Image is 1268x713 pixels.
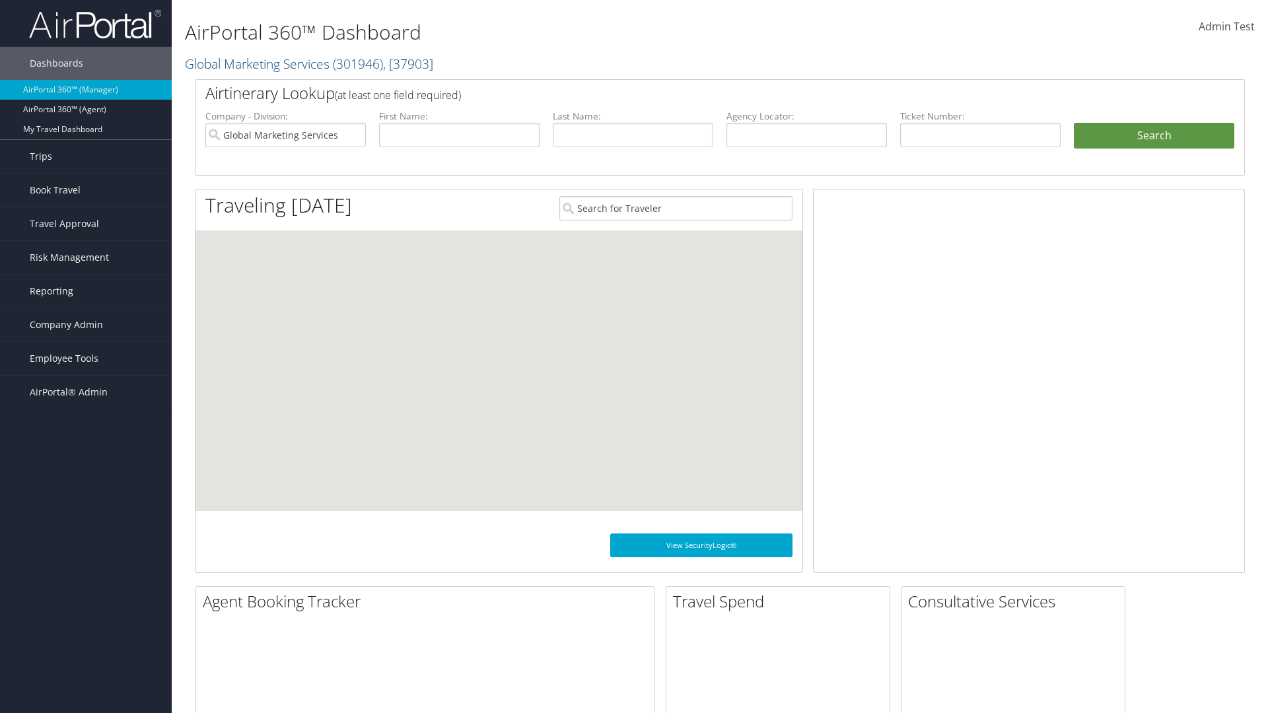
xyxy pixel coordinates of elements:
[30,376,108,409] span: AirPortal® Admin
[185,18,898,46] h1: AirPortal 360™ Dashboard
[30,47,83,80] span: Dashboards
[900,110,1061,123] label: Ticket Number:
[205,191,352,219] h1: Traveling [DATE]
[30,275,73,308] span: Reporting
[30,342,98,375] span: Employee Tools
[30,207,99,240] span: Travel Approval
[1199,7,1255,48] a: Admin Test
[30,140,52,173] span: Trips
[203,590,654,613] h2: Agent Booking Tracker
[333,55,383,73] span: ( 301946 )
[379,110,540,123] label: First Name:
[335,88,461,102] span: (at least one field required)
[610,533,792,557] a: View SecurityLogic®
[205,82,1147,104] h2: Airtinerary Lookup
[1199,19,1255,34] span: Admin Test
[726,110,887,123] label: Agency Locator:
[559,196,792,221] input: Search for Traveler
[553,110,713,123] label: Last Name:
[1074,123,1234,149] button: Search
[30,308,103,341] span: Company Admin
[29,9,161,40] img: airportal-logo.png
[185,55,433,73] a: Global Marketing Services
[205,110,366,123] label: Company - Division:
[908,590,1125,613] h2: Consultative Services
[383,55,433,73] span: , [ 37903 ]
[30,174,81,207] span: Book Travel
[673,590,890,613] h2: Travel Spend
[30,241,109,274] span: Risk Management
